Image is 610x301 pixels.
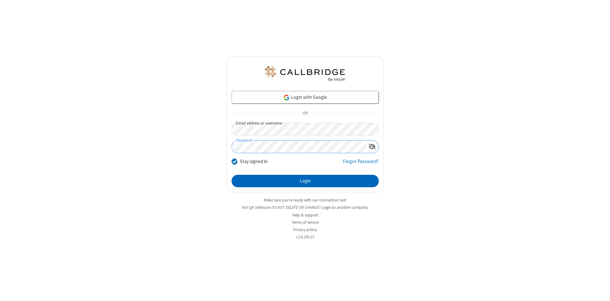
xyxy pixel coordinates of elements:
img: google-icon.png [283,94,290,101]
a: Help & support [292,212,318,218]
input: Email address or username [232,123,379,135]
div: Show password [366,140,378,152]
a: Privacy policy [293,227,317,232]
a: Make sure you're ready with our connection test [264,197,346,203]
li: Not QA Selenium DO NOT DELETE OR CHANGE? [227,204,384,210]
button: Login to another company [321,204,368,210]
label: Stay signed in [240,158,268,165]
a: Forgot Password? [343,158,379,170]
span: OR [300,109,310,118]
a: Login with Google [232,91,379,104]
input: Password [232,140,366,153]
button: Login [232,175,379,188]
li: v2.6.350.15 [227,234,384,240]
iframe: Chat [594,284,605,297]
img: QA Selenium DO NOT DELETE OR CHANGE [264,66,346,81]
a: Terms of service [292,220,319,225]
